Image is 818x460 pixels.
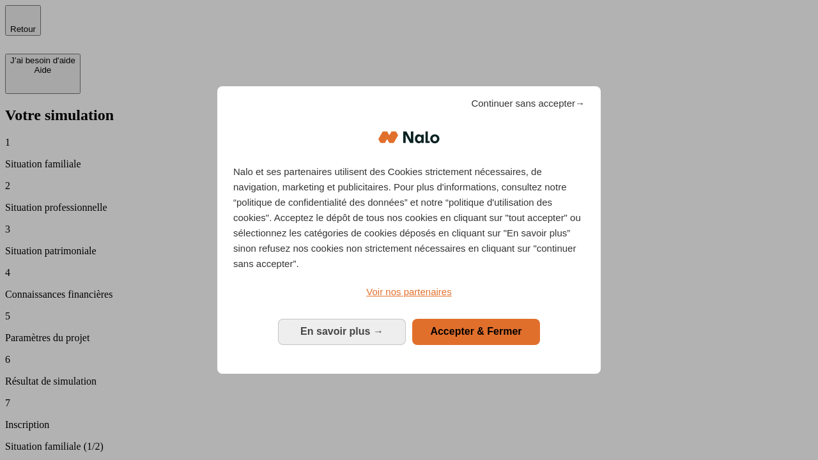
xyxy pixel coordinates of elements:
span: En savoir plus → [300,326,383,337]
a: Voir nos partenaires [233,284,585,300]
span: Accepter & Fermer [430,326,521,337]
div: Bienvenue chez Nalo Gestion du consentement [217,86,601,373]
p: Nalo et ses partenaires utilisent des Cookies strictement nécessaires, de navigation, marketing e... [233,164,585,272]
button: En savoir plus: Configurer vos consentements [278,319,406,344]
span: Continuer sans accepter→ [471,96,585,111]
button: Accepter & Fermer: Accepter notre traitement des données et fermer [412,319,540,344]
img: Logo [378,118,440,157]
span: Voir nos partenaires [366,286,451,297]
